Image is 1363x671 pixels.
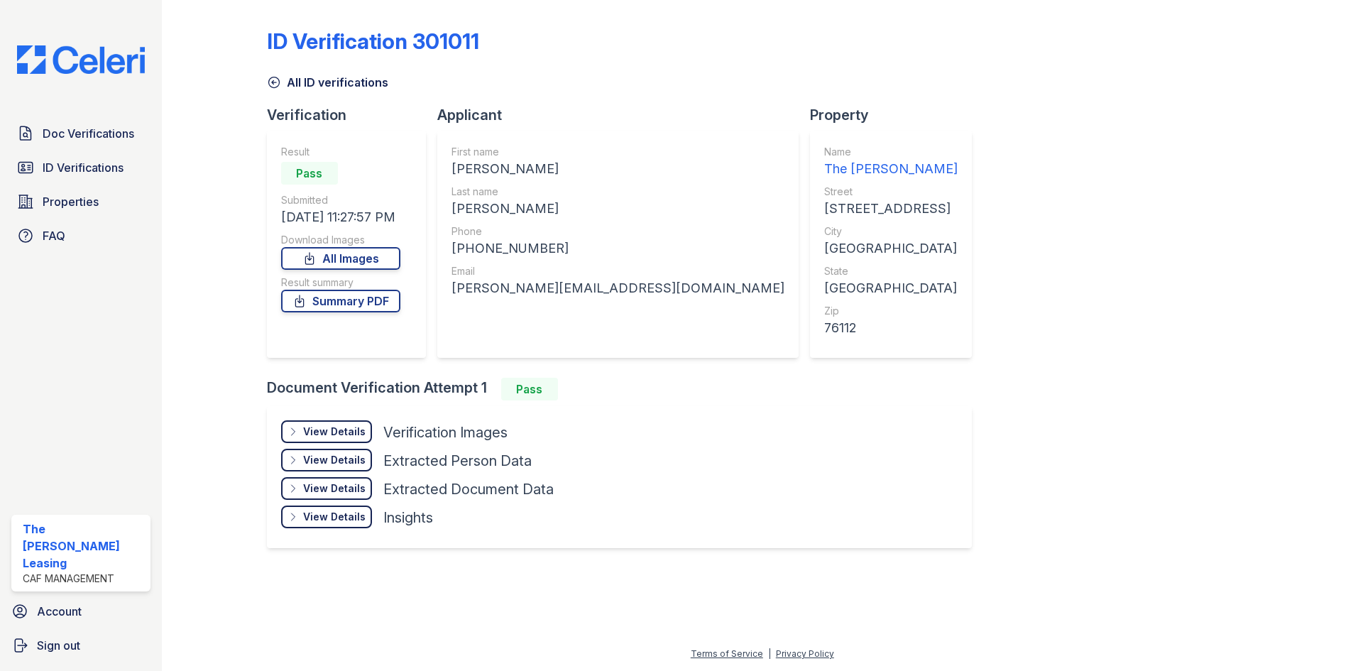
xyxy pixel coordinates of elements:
[691,648,763,659] a: Terms of Service
[451,264,784,278] div: Email
[281,207,400,227] div: [DATE] 11:27:57 PM
[11,119,150,148] a: Doc Verifications
[281,276,400,290] div: Result summary
[824,224,958,239] div: City
[824,278,958,298] div: [GEOGRAPHIC_DATA]
[281,233,400,247] div: Download Images
[451,145,784,159] div: First name
[11,187,150,216] a: Properties
[303,453,366,467] div: View Details
[6,597,156,626] a: Account
[824,304,958,318] div: Zip
[824,145,958,179] a: Name The [PERSON_NAME]
[43,193,99,210] span: Properties
[281,247,400,270] a: All Images
[267,28,479,54] div: ID Verification 301011
[37,603,82,620] span: Account
[23,572,145,586] div: CAF Management
[451,224,784,239] div: Phone
[776,648,834,659] a: Privacy Policy
[281,193,400,207] div: Submitted
[437,105,810,125] div: Applicant
[43,227,65,244] span: FAQ
[824,145,958,159] div: Name
[303,510,366,524] div: View Details
[43,125,134,142] span: Doc Verifications
[824,185,958,199] div: Street
[451,278,784,298] div: [PERSON_NAME][EMAIL_ADDRESS][DOMAIN_NAME]
[824,199,958,219] div: [STREET_ADDRESS]
[383,451,532,471] div: Extracted Person Data
[824,239,958,258] div: [GEOGRAPHIC_DATA]
[303,481,366,496] div: View Details
[281,162,338,185] div: Pass
[11,222,150,250] a: FAQ
[6,45,156,74] img: CE_Logo_Blue-a8612792a0a2168367f1c8372b55b34899dd931a85d93a1a3d3e32e68fde9ad4.png
[267,378,983,400] div: Document Verification Attempt 1
[383,479,554,499] div: Extracted Document Data
[451,159,784,179] div: [PERSON_NAME]
[768,648,771,659] div: |
[37,637,80,654] span: Sign out
[303,425,366,439] div: View Details
[281,145,400,159] div: Result
[824,318,958,338] div: 76112
[267,105,437,125] div: Verification
[281,290,400,312] a: Summary PDF
[501,378,558,400] div: Pass
[451,185,784,199] div: Last name
[43,159,124,176] span: ID Verifications
[23,520,145,572] div: The [PERSON_NAME] Leasing
[267,74,388,91] a: All ID verifications
[824,159,958,179] div: The [PERSON_NAME]
[383,508,433,528] div: Insights
[383,422,508,442] div: Verification Images
[11,153,150,182] a: ID Verifications
[451,199,784,219] div: [PERSON_NAME]
[6,631,156,660] a: Sign out
[810,105,983,125] div: Property
[451,239,784,258] div: [PHONE_NUMBER]
[824,264,958,278] div: State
